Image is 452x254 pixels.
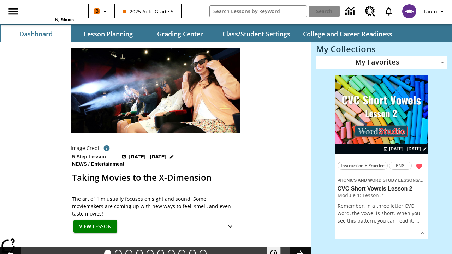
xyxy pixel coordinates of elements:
[338,202,426,224] p: Remember, in a three letter CVC word, the vowel is short. When you see this pattern, you can read...
[210,6,307,17] input: search field
[3,1,24,22] button: Open side menu
[91,5,112,18] button: Boost Class color is orange. Change class color
[71,145,101,152] p: Image Credit
[415,217,419,224] span: …
[423,8,437,15] span: Tauto
[73,220,117,233] button: View Lesson
[73,25,143,42] button: Lesson Planning
[341,162,385,169] span: Instruction + Practice
[335,75,428,240] div: lesson details
[389,162,412,170] button: ENG
[421,5,449,18] button: Profile/Settings
[361,2,380,21] a: Resource Center, Will open in new tab
[95,7,99,16] span: B
[129,153,166,161] span: [DATE] - [DATE]
[382,146,428,152] button: Aug 25 - Aug 25 Choose Dates
[338,185,426,193] h3: CVC Short Vowels Lesson 2
[396,162,405,169] span: ENG
[341,2,361,21] a: Data Center
[418,176,423,183] span: /
[338,178,418,183] span: Phonics and Word Study Lessons
[417,228,428,238] button: Show Details
[413,160,426,173] button: Remove from Favorites
[402,4,416,18] img: avatar image
[316,56,447,69] div: My Favorites
[72,195,239,217] p: The art of film usually focuses on sight and sound. Some moviemakers are coming up with new ways ...
[398,2,421,20] button: Select a new avatar
[55,17,74,22] span: NJ Edition
[72,153,106,161] p: 5-Step Lesson
[72,171,239,184] h2: Taking Movies to the X-Dimension
[120,153,176,161] button: Aug 24 - Aug 24 Choose Dates
[72,161,88,168] span: News
[316,44,447,54] h3: My Collections
[380,2,398,20] a: Notifications
[28,3,74,17] a: Home
[223,220,237,233] button: Show Details
[123,8,173,15] span: 2025 Auto Grade 5
[28,2,74,22] div: Home
[91,161,126,168] span: Entertainment
[112,153,114,161] span: |
[389,146,421,152] span: [DATE] - [DATE]
[217,25,296,42] button: Class/Student Settings
[71,48,240,133] img: Panel in front of the seats sprays water mist to the happy audience at a 4DX-equipped theater.
[297,25,398,42] button: College and Career Readiness
[101,143,112,153] button: Photo credit: Photo by The Asahi Shimbun via Getty Images
[338,176,426,184] span: Topic: Phonics and Word Study Lessons/CVC Short Vowels
[145,25,215,42] button: Grading Center
[88,161,90,167] span: /
[338,162,388,170] button: Instruction + Practice
[1,25,71,42] button: Dashboard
